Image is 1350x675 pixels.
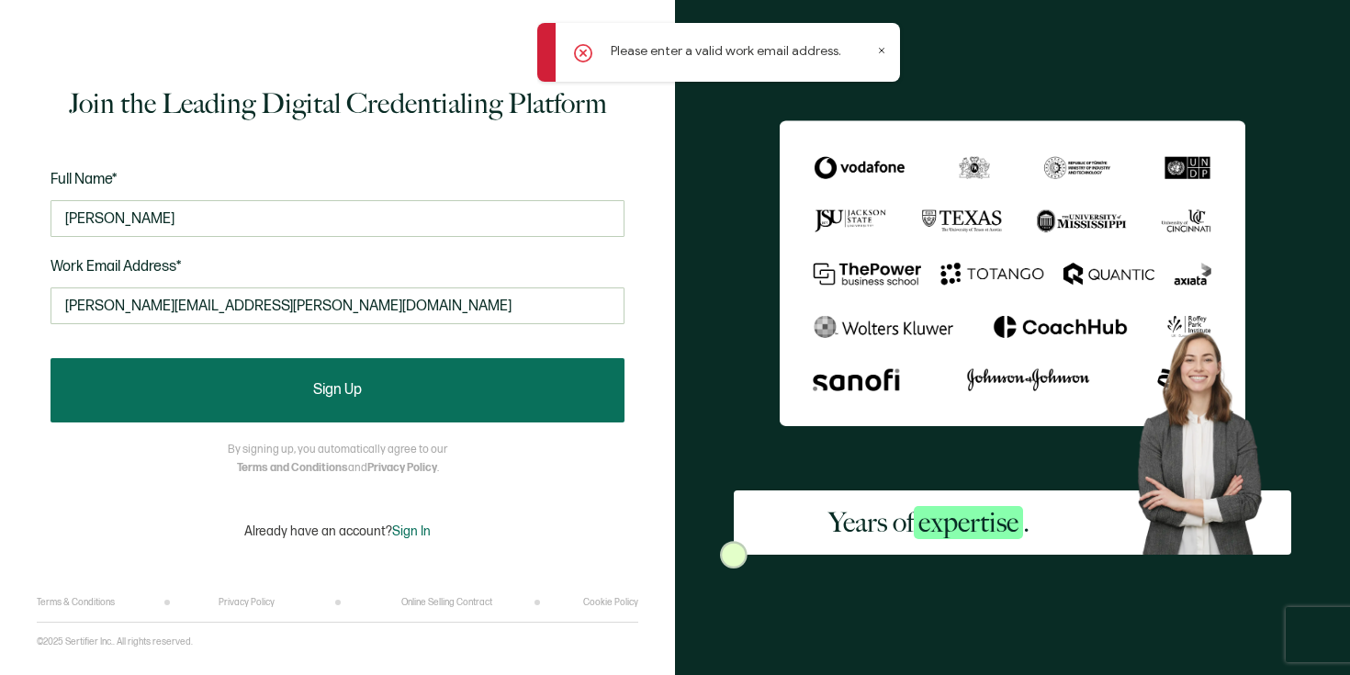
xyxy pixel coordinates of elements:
[401,597,492,608] a: Online Selling Contract
[51,171,118,188] span: Full Name*
[367,461,437,475] a: Privacy Policy
[611,41,841,61] p: Please enter a valid work email address.
[392,523,431,539] span: Sign In
[237,461,348,475] a: Terms and Conditions
[51,258,182,276] span: Work Email Address*
[1124,321,1291,556] img: Sertifier Signup - Years of <span class="strong-h">expertise</span>. Hero
[228,441,447,478] p: By signing up, you automatically agree to our and .
[313,383,362,398] span: Sign Up
[780,120,1244,427] img: Sertifier Signup - Years of <span class="strong-h">expertise</span>.
[244,523,431,539] p: Already have an account?
[51,200,624,237] input: Jane Doe
[51,358,624,422] button: Sign Up
[69,85,607,122] h1: Join the Leading Digital Credentialing Platform
[828,504,1029,541] h2: Years of .
[720,541,748,568] img: Sertifier Signup
[37,636,193,647] p: ©2025 Sertifier Inc.. All rights reserved.
[914,506,1023,539] span: expertise
[219,597,275,608] a: Privacy Policy
[51,287,624,324] input: Enter your work email address
[583,597,638,608] a: Cookie Policy
[37,597,115,608] a: Terms & Conditions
